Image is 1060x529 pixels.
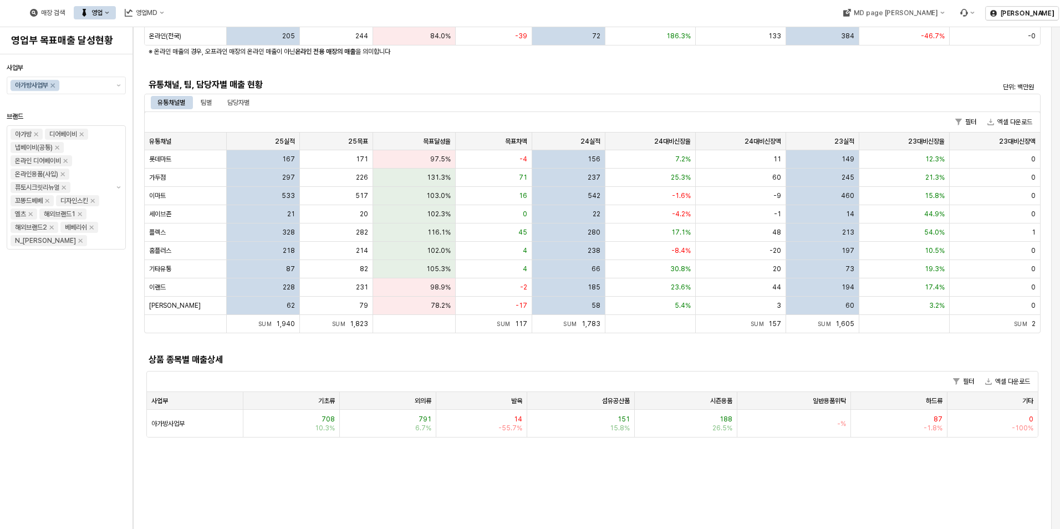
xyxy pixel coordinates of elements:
[588,283,600,292] span: 185
[295,48,355,55] strong: 온라인 전용 매장의 매출
[925,155,945,164] span: 12.3%
[28,212,33,216] div: Remove 엘츠
[675,301,691,310] span: 5.4%
[588,191,600,200] span: 542
[149,354,812,365] h5: 상품 종목별 매출상세
[925,173,945,182] span: 21.3%
[356,283,368,292] span: 231
[133,27,1060,529] main: App Frame
[654,137,691,146] span: 24대비신장율
[283,283,295,292] span: 228
[768,320,781,328] span: 157
[710,396,732,405] span: 시즌용품
[348,137,368,146] span: 25목표
[845,301,854,310] span: 60
[842,155,854,164] span: 149
[523,210,527,218] span: 0
[712,424,732,433] span: 26.5%
[430,32,451,40] span: 84.0%
[925,264,945,273] span: 19.3%
[151,96,192,109] div: 유통채널별
[1000,9,1054,18] p: [PERSON_NAME]
[953,6,981,19] div: Menu item 6
[841,32,854,40] span: 384
[773,264,781,273] span: 20
[837,419,846,428] span: -%
[836,6,951,19] button: MD page [PERSON_NAME]
[15,235,76,246] div: N_[PERSON_NAME]
[427,228,451,237] span: 116.1%
[426,264,451,273] span: 105.3%
[593,210,600,218] span: 22
[588,155,600,164] span: 156
[519,191,527,200] span: 16
[15,195,43,206] div: 꼬똥드베베
[1029,415,1033,424] span: 0
[355,191,368,200] span: 517
[588,173,600,182] span: 237
[1031,191,1036,200] span: 0
[276,320,295,328] span: 1,940
[592,32,600,40] span: 72
[149,155,171,164] span: 롯데마트
[769,246,781,255] span: -20
[227,96,249,109] div: 담당자별
[845,264,854,273] span: 73
[149,47,887,57] p: ※ 온라인 매출의 경우, 오프라인 매장의 온라인 매출이 아닌 을 의미합니다
[592,264,600,273] span: 66
[592,301,600,310] span: 58
[427,210,451,218] span: 102.3%
[924,210,945,218] span: 44.9%
[921,32,945,40] span: -46.7%
[15,169,58,180] div: 온라인용품(사입)
[78,212,82,216] div: Remove 해외브랜드1
[427,246,451,255] span: 102.0%
[136,9,157,17] div: 영업MD
[15,129,32,140] div: 아가방
[505,137,527,146] span: 목표차액
[283,246,295,255] span: 218
[7,113,23,120] span: 브랜드
[149,228,166,237] span: 플렉스
[983,115,1037,129] button: 엑셀 다운로드
[520,283,527,292] span: -2
[834,137,854,146] span: 23실적
[112,77,125,94] button: 제안 사항 표시
[772,228,781,237] span: 48
[1032,320,1036,328] span: 2
[90,199,95,203] div: Remove 디자인스킨
[1032,228,1036,237] span: 1
[672,191,691,200] span: -1.6%
[360,210,368,218] span: 20
[15,208,26,220] div: 엘츠
[511,396,522,405] span: 발육
[924,424,942,433] span: -1.8%
[671,173,691,182] span: 25.3%
[282,173,295,182] span: 297
[836,6,951,19] div: MD page 이동
[287,301,295,310] span: 62
[1031,283,1036,292] span: 0
[282,32,295,40] span: 205
[745,137,781,146] span: 24대비신장액
[356,173,368,182] span: 226
[925,191,945,200] span: 15.8%
[91,9,103,17] div: 영업
[981,375,1034,388] button: 엑셀 다운로드
[1031,246,1036,255] span: 0
[151,396,168,405] span: 사업부
[15,155,61,166] div: 온라인 디어베이비
[720,415,732,424] span: 188
[671,246,691,255] span: -8.4%
[772,173,781,182] span: 60
[430,155,451,164] span: 97.5%
[201,96,212,109] div: 팀별
[419,415,431,424] span: 791
[588,246,600,255] span: 238
[149,79,812,90] h5: 유통채널, 팀, 담당자별 매출 현황
[50,83,55,88] div: Remove 아가방사업부
[41,9,65,17] div: 매장 검색
[318,396,335,405] span: 기초류
[670,264,691,273] span: 30.8%
[149,264,171,273] span: 기타유통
